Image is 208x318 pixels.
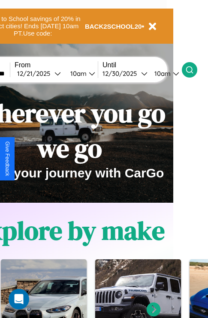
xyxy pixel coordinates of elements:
[85,23,142,30] b: BACK2SCHOOL20
[15,61,98,69] label: From
[102,61,182,69] label: Until
[63,69,98,78] button: 10am
[148,69,182,78] button: 10am
[15,69,63,78] button: 12/21/2025
[4,141,10,176] div: Give Feedback
[102,69,141,78] div: 12 / 30 / 2025
[66,69,89,78] div: 10am
[150,69,173,78] div: 10am
[17,69,54,78] div: 12 / 21 / 2025
[9,289,29,309] div: Open Intercom Messenger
